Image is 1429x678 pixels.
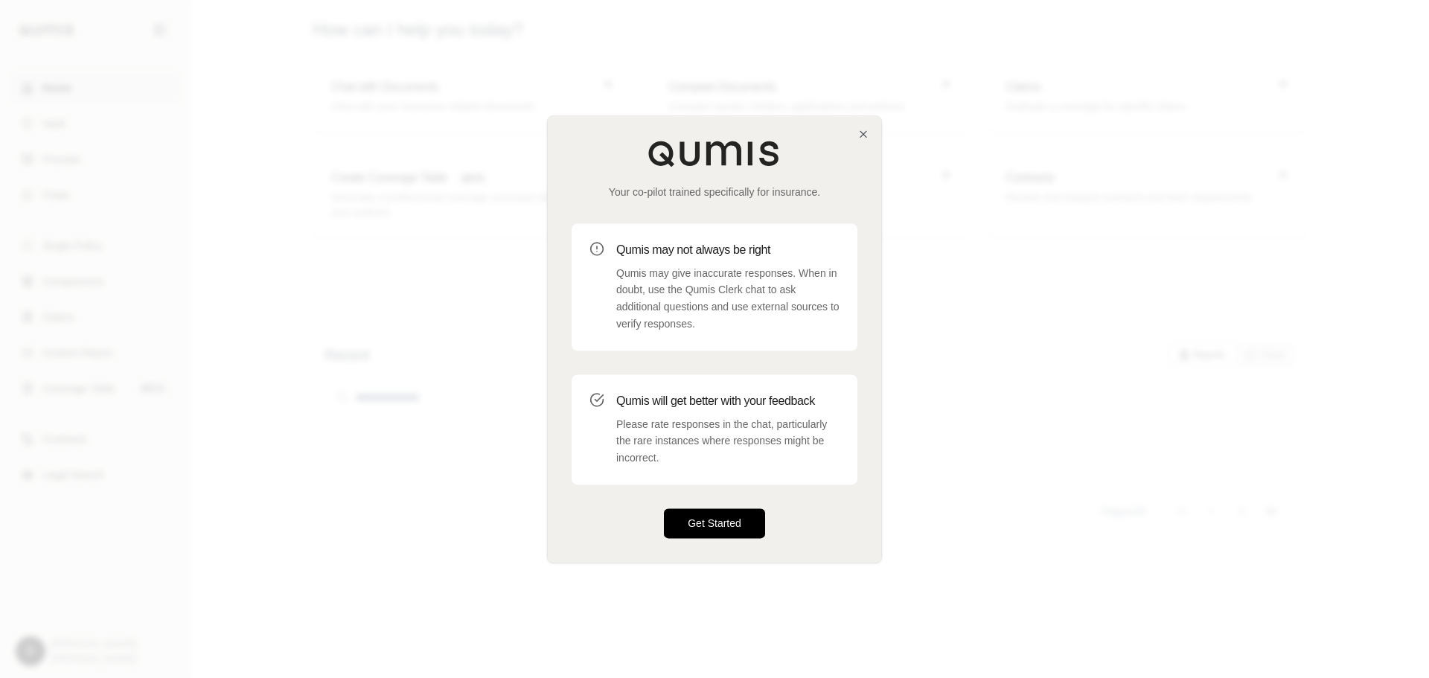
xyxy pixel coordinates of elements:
h3: Qumis will get better with your feedback [616,392,840,410]
button: Get Started [664,508,765,538]
p: Your co-pilot trained specifically for insurance. [572,185,857,199]
img: Qumis Logo [648,140,781,167]
p: Please rate responses in the chat, particularly the rare instances where responses might be incor... [616,416,840,467]
p: Qumis may give inaccurate responses. When in doubt, use the Qumis Clerk chat to ask additional qu... [616,265,840,333]
h3: Qumis may not always be right [616,241,840,259]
